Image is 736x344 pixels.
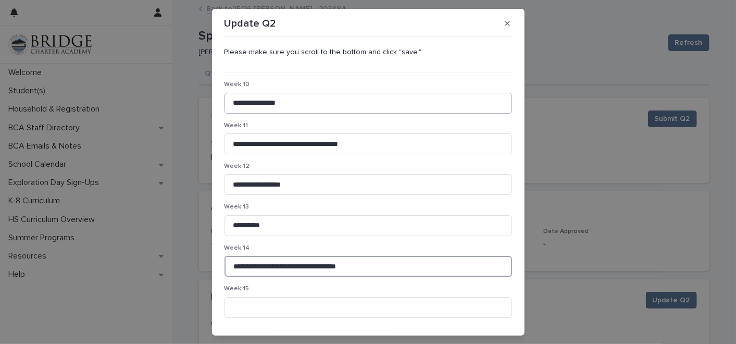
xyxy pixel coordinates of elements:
[224,163,250,169] span: Week 12
[224,17,277,30] p: Update Q2
[224,245,250,251] span: Week 14
[224,48,512,57] p: Please make sure you scroll to the bottom and click "save."
[224,204,250,210] span: Week 13
[224,122,248,129] span: Week 11
[224,81,250,88] span: Week 10
[224,286,250,292] span: Week 15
